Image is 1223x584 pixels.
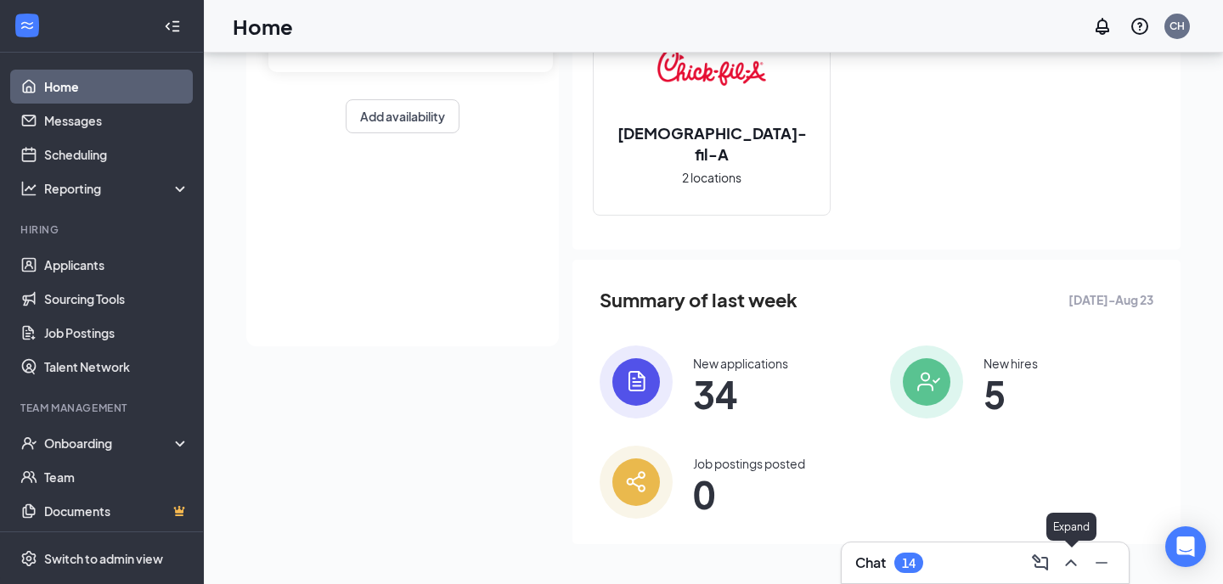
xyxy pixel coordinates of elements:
[44,180,190,197] div: Reporting
[1169,19,1185,33] div: CH
[1030,553,1051,573] svg: ComposeMessage
[19,17,36,34] svg: WorkstreamLogo
[44,494,189,528] a: DocumentsCrown
[20,222,186,237] div: Hiring
[682,168,741,187] span: 2 locations
[20,180,37,197] svg: Analysis
[44,70,189,104] a: Home
[890,345,963,418] img: icon
[44,104,189,138] a: Messages
[44,282,189,316] a: Sourcing Tools
[44,460,189,494] a: Team
[1130,16,1150,36] svg: QuestionInfo
[44,316,189,350] a: Job Postings
[346,99,459,133] button: Add availability
[600,446,673,519] img: icon
[855,553,886,572] h3: Chat
[902,556,916,570] div: 14
[594,122,830,165] h2: [DEMOGRAPHIC_DATA]-fil-A
[233,12,293,41] h1: Home
[1057,549,1085,576] button: ChevronUp
[1091,553,1112,573] svg: Minimize
[44,528,189,562] a: SurveysCrown
[693,479,805,509] span: 0
[1068,290,1153,309] span: [DATE] - Aug 23
[1046,513,1096,541] div: Expand
[164,18,181,35] svg: Collapse
[44,138,189,171] a: Scheduling
[983,355,1038,372] div: New hires
[1088,549,1115,576] button: Minimize
[44,350,189,384] a: Talent Network
[1027,549,1054,576] button: ComposeMessage
[693,379,788,409] span: 34
[600,345,673,418] img: icon
[693,455,805,472] div: Job postings posted
[44,550,163,567] div: Switch to admin view
[600,285,797,315] span: Summary of last week
[657,7,766,115] img: Chick-fil-A
[693,355,788,372] div: New applications
[1165,526,1206,567] div: Open Intercom Messenger
[983,379,1038,409] span: 5
[20,550,37,567] svg: Settings
[20,401,186,415] div: Team Management
[44,248,189,282] a: Applicants
[44,435,175,452] div: Onboarding
[1092,16,1113,36] svg: Notifications
[20,435,37,452] svg: UserCheck
[1061,553,1081,573] svg: ChevronUp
